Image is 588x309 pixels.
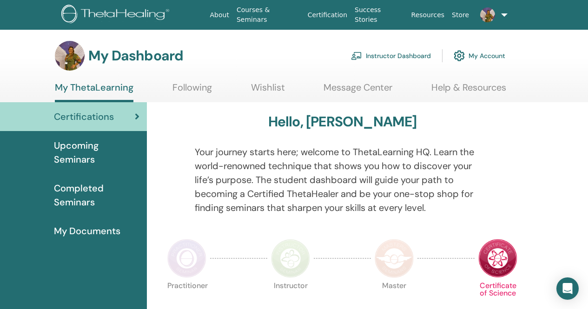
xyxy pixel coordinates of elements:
[351,52,362,60] img: chalkboard-teacher.svg
[55,41,85,71] img: default.jpg
[54,110,114,124] span: Certifications
[375,239,414,278] img: Master
[54,224,120,238] span: My Documents
[431,82,506,100] a: Help & Resources
[271,239,310,278] img: Instructor
[480,7,495,22] img: default.jpg
[54,138,139,166] span: Upcoming Seminars
[172,82,212,100] a: Following
[454,46,505,66] a: My Account
[206,7,233,24] a: About
[54,181,139,209] span: Completed Seminars
[61,5,172,26] img: logo.png
[233,1,304,28] a: Courses & Seminars
[195,145,490,215] p: Your journey starts here; welcome to ThetaLearning HQ. Learn the world-renowned technique that sh...
[268,113,417,130] h3: Hello, [PERSON_NAME]
[251,82,285,100] a: Wishlist
[351,1,407,28] a: Success Stories
[351,46,431,66] a: Instructor Dashboard
[408,7,449,24] a: Resources
[454,48,465,64] img: cog.svg
[556,277,579,300] div: Open Intercom Messenger
[55,82,133,102] a: My ThetaLearning
[448,7,473,24] a: Store
[167,239,206,278] img: Practitioner
[304,7,351,24] a: Certification
[324,82,392,100] a: Message Center
[88,47,183,64] h3: My Dashboard
[478,239,517,278] img: Certificate of Science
